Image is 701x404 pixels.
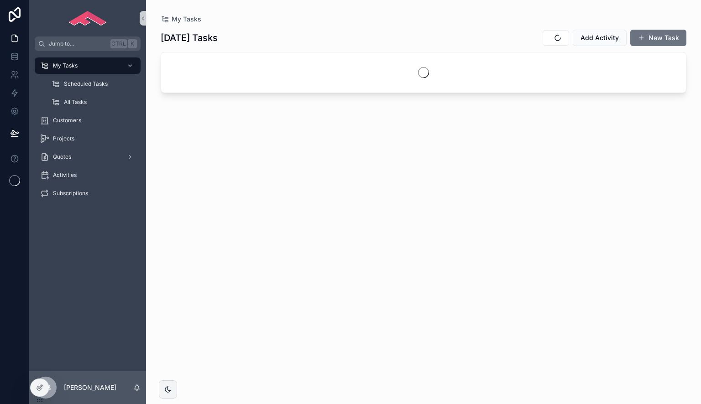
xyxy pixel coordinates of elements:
[35,36,141,51] button: Jump to...CtrlK
[53,117,81,124] span: Customers
[172,15,201,24] span: My Tasks
[53,62,78,69] span: My Tasks
[49,40,107,47] span: Jump to...
[35,130,141,147] a: Projects
[161,15,201,24] a: My Tasks
[110,39,127,48] span: Ctrl
[35,57,141,74] a: My Tasks
[543,30,569,46] button: Select Button
[573,30,627,46] button: Add Activity
[64,383,116,392] p: [PERSON_NAME]
[29,51,146,213] div: scrollable content
[69,11,107,26] img: App logo
[53,190,88,197] span: Subscriptions
[129,40,136,47] span: K
[53,153,71,161] span: Quotes
[46,76,141,92] a: Scheduled Tasks
[161,31,218,44] h1: [DATE] Tasks
[35,149,141,165] a: Quotes
[35,185,141,202] a: Subscriptions
[53,135,74,142] span: Projects
[581,33,619,42] span: Add Activity
[64,80,108,88] span: Scheduled Tasks
[64,98,87,106] span: All Tasks
[53,171,77,179] span: Activities
[46,94,141,110] a: All Tasks
[35,167,141,183] a: Activities
[35,112,141,129] a: Customers
[630,30,686,46] button: New Task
